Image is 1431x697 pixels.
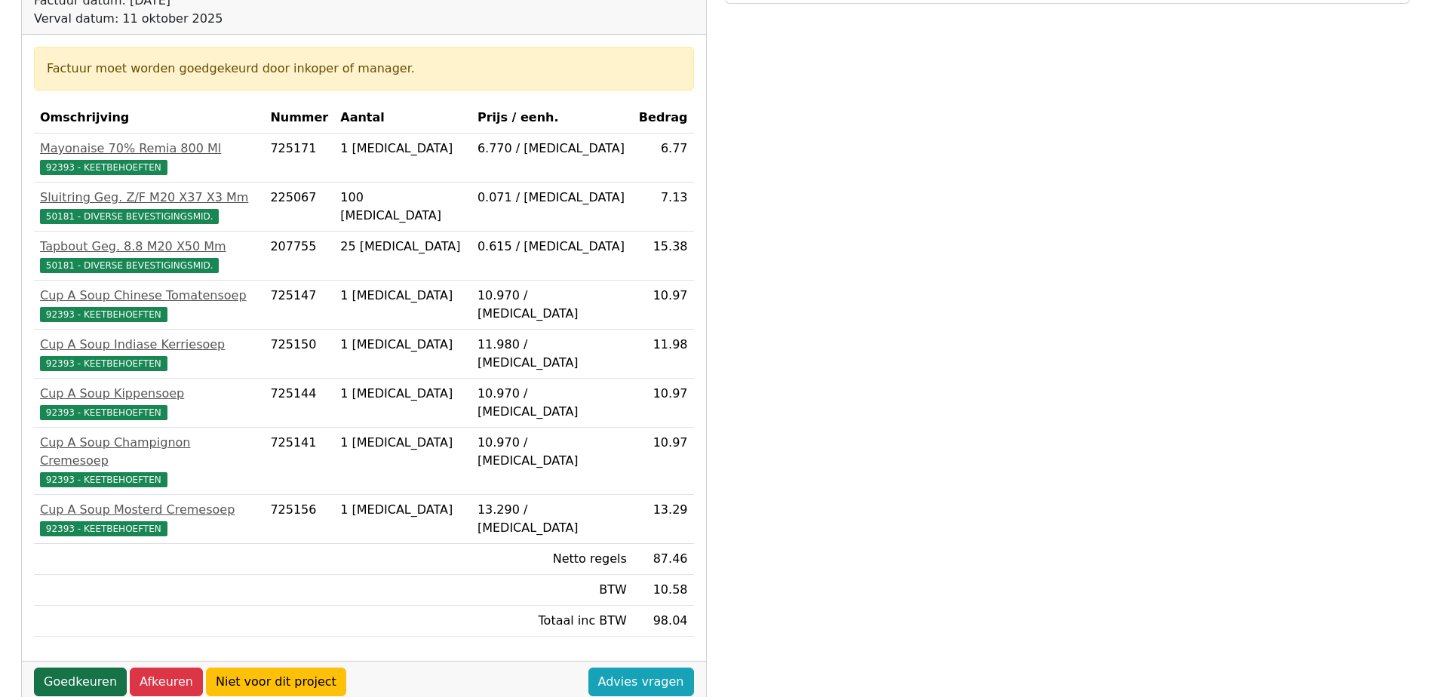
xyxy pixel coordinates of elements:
div: 1 [MEDICAL_DATA] [340,501,465,519]
div: Cup A Soup Champignon Cremesoep [40,434,258,470]
td: 13.29 [633,495,694,544]
a: Tapbout Geg. 8.8 M20 X50 Mm50181 - DIVERSE BEVESTIGINGSMID. [40,238,258,274]
div: 0.071 / [MEDICAL_DATA] [478,189,627,207]
div: 1 [MEDICAL_DATA] [340,287,465,305]
div: Cup A Soup Mosterd Cremesoep [40,501,258,519]
span: 92393 - KEETBEHOEFTEN [40,472,167,487]
div: 13.290 / [MEDICAL_DATA] [478,501,627,537]
a: Sluitring Geg. Z/F M20 X37 X3 Mm50181 - DIVERSE BEVESTIGINGSMID. [40,189,258,225]
span: 50181 - DIVERSE BEVESTIGINGSMID. [40,258,219,273]
td: Netto regels [471,544,633,575]
div: Verval datum: 11 oktober 2025 [34,10,472,28]
div: 1 [MEDICAL_DATA] [340,140,465,158]
a: Cup A Soup Indiase Kerriesoep92393 - KEETBEHOEFTEN [40,336,258,372]
span: 92393 - KEETBEHOEFTEN [40,307,167,322]
span: 92393 - KEETBEHOEFTEN [40,160,167,175]
span: 92393 - KEETBEHOEFTEN [40,521,167,536]
th: Nummer [264,103,334,134]
td: 725147 [264,281,334,330]
div: 10.970 / [MEDICAL_DATA] [478,287,627,323]
div: 100 [MEDICAL_DATA] [340,189,465,225]
td: 725144 [264,379,334,428]
div: Mayonaise 70% Remia 800 Ml [40,140,258,158]
td: 10.97 [633,379,694,428]
td: Totaal inc BTW [471,606,633,637]
td: 98.04 [633,606,694,637]
th: Bedrag [633,103,694,134]
th: Omschrijving [34,103,264,134]
div: 1 [MEDICAL_DATA] [340,336,465,354]
td: 225067 [264,183,334,232]
td: BTW [471,575,633,606]
a: Afkeuren [130,668,203,696]
div: 11.980 / [MEDICAL_DATA] [478,336,627,372]
td: 725156 [264,495,334,544]
td: 10.58 [633,575,694,606]
div: 25 [MEDICAL_DATA] [340,238,465,256]
td: 15.38 [633,232,694,281]
a: Cup A Soup Mosterd Cremesoep92393 - KEETBEHOEFTEN [40,501,258,537]
td: 725171 [264,134,334,183]
td: 10.97 [633,428,694,495]
div: Sluitring Geg. Z/F M20 X37 X3 Mm [40,189,258,207]
td: 10.97 [633,281,694,330]
a: Cup A Soup Champignon Cremesoep92393 - KEETBEHOEFTEN [40,434,258,488]
div: Cup A Soup Chinese Tomatensoep [40,287,258,305]
a: Mayonaise 70% Remia 800 Ml92393 - KEETBEHOEFTEN [40,140,258,176]
td: 87.46 [633,544,694,575]
div: Tapbout Geg. 8.8 M20 X50 Mm [40,238,258,256]
span: 50181 - DIVERSE BEVESTIGINGSMID. [40,209,219,224]
a: Cup A Soup Chinese Tomatensoep92393 - KEETBEHOEFTEN [40,287,258,323]
td: 207755 [264,232,334,281]
span: 92393 - KEETBEHOEFTEN [40,356,167,371]
td: 11.98 [633,330,694,379]
span: 92393 - KEETBEHOEFTEN [40,405,167,420]
div: 6.770 / [MEDICAL_DATA] [478,140,627,158]
div: 1 [MEDICAL_DATA] [340,434,465,452]
td: 725141 [264,428,334,495]
a: Advies vragen [588,668,694,696]
td: 7.13 [633,183,694,232]
div: Cup A Soup Indiase Kerriesoep [40,336,258,354]
div: 10.970 / [MEDICAL_DATA] [478,385,627,421]
th: Prijs / eenh. [471,103,633,134]
div: 0.615 / [MEDICAL_DATA] [478,238,627,256]
div: 1 [MEDICAL_DATA] [340,385,465,403]
div: Factuur moet worden goedgekeurd door inkoper of manager. [47,60,681,78]
div: Cup A Soup Kippensoep [40,385,258,403]
td: 725150 [264,330,334,379]
a: Goedkeuren [34,668,127,696]
a: Cup A Soup Kippensoep92393 - KEETBEHOEFTEN [40,385,258,421]
div: 10.970 / [MEDICAL_DATA] [478,434,627,470]
a: Niet voor dit project [206,668,346,696]
td: 6.77 [633,134,694,183]
th: Aantal [334,103,471,134]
